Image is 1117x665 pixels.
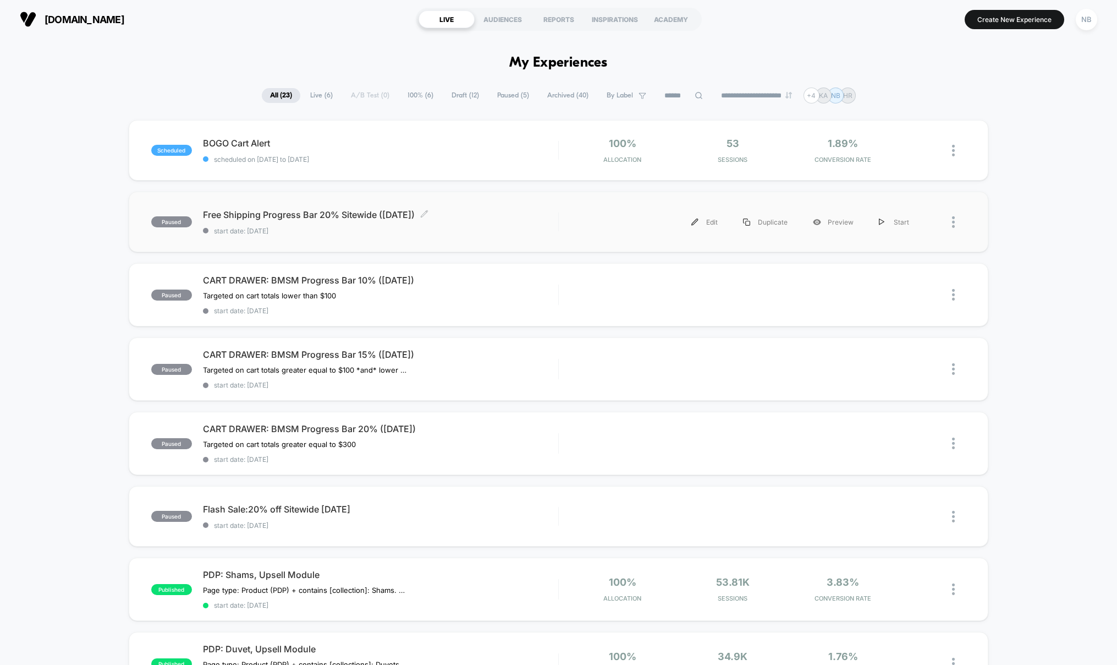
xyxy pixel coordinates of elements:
[203,521,558,530] span: start date: [DATE]
[45,14,124,25] span: [DOMAIN_NAME]
[509,55,608,71] h1: My Experiences
[203,601,558,609] span: start date: [DATE]
[819,91,828,100] p: KA
[443,88,487,103] span: Draft ( 12 )
[952,511,955,522] img: close
[151,511,192,522] span: paused
[1072,8,1101,31] button: NB
[952,438,955,449] img: close
[203,423,558,434] span: CART DRAWER: BMSM Progress Bar 20% ([DATE])
[203,209,558,220] span: Free Shipping Progress Bar 20% Sitewide ([DATE])
[791,156,896,163] span: CONVERSION RATE
[203,275,558,286] span: CART DRAWER: BMSM Progress Bar 10% ([DATE])
[16,10,128,28] button: [DOMAIN_NAME]
[203,381,558,389] span: start date: [DATE]
[203,504,558,515] span: Flash Sale:20% off Sitewide [DATE]
[743,219,750,226] img: menu
[791,595,896,602] span: CONVERSION RATE
[866,210,922,235] div: Start
[609,138,636,149] span: 100%
[203,440,356,449] span: Targeted on cart totals greater equal to $300
[151,216,192,227] span: paused
[804,88,819,103] div: + 4
[531,10,587,28] div: REPORTS
[603,595,641,602] span: Allocation
[203,586,407,595] span: Page type: Product (PDP) + contains [collection]: Shams. Shows Products from [selected products] ...
[718,651,747,662] span: 34.9k
[603,156,641,163] span: Allocation
[151,438,192,449] span: paused
[399,88,442,103] span: 100% ( 6 )
[151,364,192,375] span: paused
[302,88,341,103] span: Live ( 6 )
[727,138,739,149] span: 53
[679,210,730,235] div: Edit
[643,10,699,28] div: ACADEMY
[952,584,955,595] img: close
[203,307,558,315] span: start date: [DATE]
[609,576,636,588] span: 100%
[203,644,558,655] span: PDP: Duvet, Upsell Module
[691,219,698,226] img: menu
[20,11,36,28] img: Visually logo
[539,88,597,103] span: Archived ( 40 )
[489,88,537,103] span: Paused ( 5 )
[419,10,475,28] div: LIVE
[800,210,866,235] div: Preview
[965,10,1064,29] button: Create New Experience
[203,291,336,300] span: Targeted on cart totals lower than $100
[843,91,852,100] p: HR
[827,576,859,588] span: 3.83%
[828,651,858,662] span: 1.76%
[203,155,558,163] span: scheduled on [DATE] to [DATE]
[151,290,192,301] span: paused
[1076,9,1097,30] div: NB
[680,595,785,602] span: Sessions
[785,92,792,99] img: end
[952,145,955,156] img: close
[203,366,407,374] span: Targeted on cart totals greater equal to $100 *and* lower than $300
[475,10,531,28] div: AUDIENCES
[203,138,558,149] span: BOGO Cart Alert
[730,210,800,235] div: Duplicate
[680,156,785,163] span: Sessions
[952,216,955,228] img: close
[262,88,300,103] span: All ( 23 )
[952,289,955,301] img: close
[607,91,633,100] span: By Label
[203,455,558,464] span: start date: [DATE]
[203,227,558,235] span: start date: [DATE]
[831,91,840,100] p: NB
[609,651,636,662] span: 100%
[203,569,558,580] span: PDP: Shams, Upsell Module
[151,584,192,595] span: published
[828,138,858,149] span: 1.89%
[716,576,750,588] span: 53.81k
[151,145,192,156] span: scheduled
[587,10,643,28] div: INSPIRATIONS
[879,219,884,226] img: menu
[203,349,558,360] span: CART DRAWER: BMSM Progress Bar 15% ([DATE])
[952,363,955,375] img: close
